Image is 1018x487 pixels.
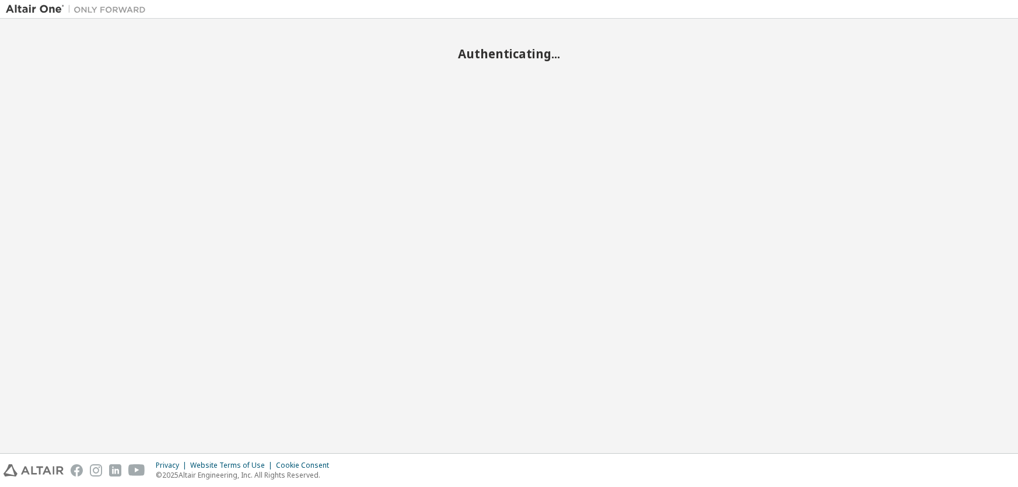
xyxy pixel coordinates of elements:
[4,464,64,477] img: altair_logo.svg
[190,461,276,470] div: Website Terms of Use
[128,464,145,477] img: youtube.svg
[109,464,121,477] img: linkedin.svg
[6,3,152,15] img: Altair One
[6,46,1012,61] h2: Authenticating...
[156,461,190,470] div: Privacy
[90,464,102,477] img: instagram.svg
[71,464,83,477] img: facebook.svg
[156,470,336,480] p: © 2025 Altair Engineering, Inc. All Rights Reserved.
[276,461,336,470] div: Cookie Consent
